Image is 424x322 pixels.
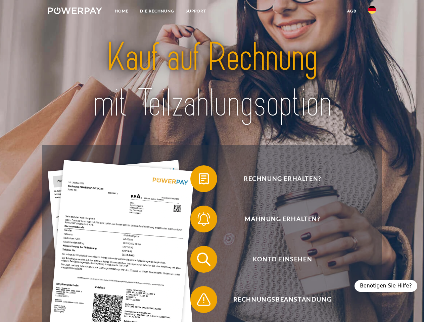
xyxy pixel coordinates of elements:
img: qb_warning.svg [195,291,212,308]
button: Konto einsehen [190,246,365,273]
a: DIE RECHNUNG [134,5,180,17]
img: qb_search.svg [195,251,212,268]
div: Benötigen Sie Hilfe? [355,280,417,292]
a: agb [341,5,362,17]
img: title-powerpay_de.svg [64,32,360,128]
img: logo-powerpay-white.svg [48,7,102,14]
span: Rechnungsbeanstandung [200,286,365,313]
button: Mahnung erhalten? [190,206,365,232]
img: qb_bill.svg [195,170,212,187]
img: qb_bell.svg [195,211,212,227]
a: SUPPORT [180,5,212,17]
img: de [368,6,376,14]
span: Mahnung erhalten? [200,206,365,232]
span: Konto einsehen [200,246,365,273]
button: Rechnungsbeanstandung [190,286,365,313]
a: Home [109,5,134,17]
span: Rechnung erhalten? [200,165,365,192]
button: Rechnung erhalten? [190,165,365,192]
